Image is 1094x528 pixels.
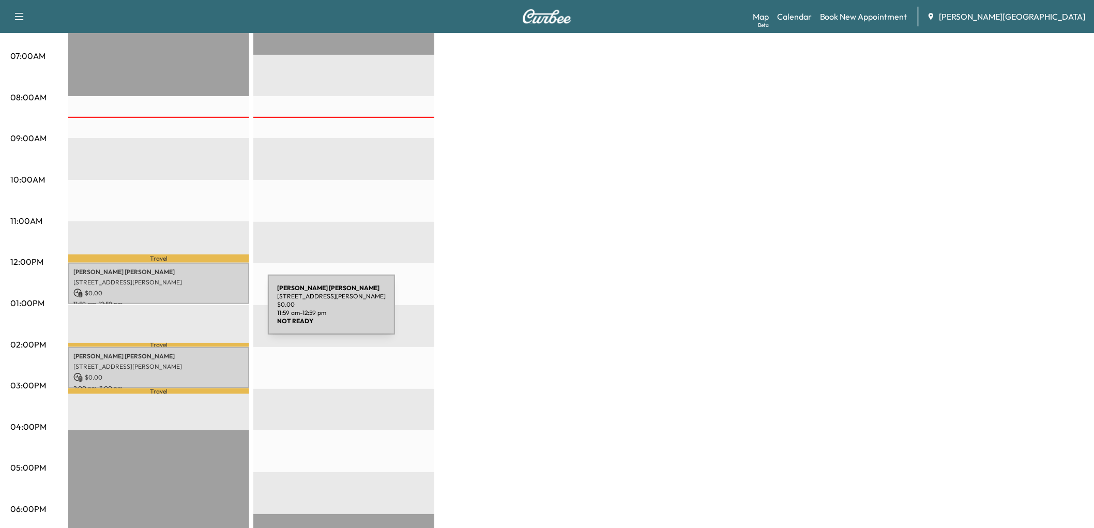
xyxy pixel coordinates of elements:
span: [PERSON_NAME][GEOGRAPHIC_DATA] [939,10,1086,23]
p: 08:00AM [10,91,47,103]
img: Curbee Logo [522,9,572,24]
p: [STREET_ADDRESS][PERSON_NAME] [73,278,244,286]
p: 04:00PM [10,420,47,433]
p: [PERSON_NAME] [PERSON_NAME] [73,268,244,276]
a: Book New Appointment [820,10,907,23]
p: $ 0.00 [73,373,244,382]
a: MapBeta [753,10,769,23]
p: $ 0.00 [73,289,244,298]
div: Beta [758,21,769,29]
p: Travel [68,254,249,263]
p: 02:00PM [10,338,46,351]
p: Travel [68,388,249,394]
p: [PERSON_NAME] [PERSON_NAME] [73,352,244,360]
p: 2:00 pm - 3:00 pm [73,384,244,393]
p: [STREET_ADDRESS][PERSON_NAME] [73,363,244,371]
p: 09:00AM [10,132,47,144]
p: 05:00PM [10,461,46,474]
p: 01:00PM [10,297,44,309]
p: 03:00PM [10,379,46,391]
p: 07:00AM [10,50,45,62]
p: 11:00AM [10,215,42,227]
p: 10:00AM [10,173,45,186]
a: Calendar [777,10,812,23]
p: 12:00PM [10,255,43,268]
p: 06:00PM [10,503,46,515]
p: 11:59 am - 12:59 pm [73,300,244,308]
p: Travel [68,343,249,347]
